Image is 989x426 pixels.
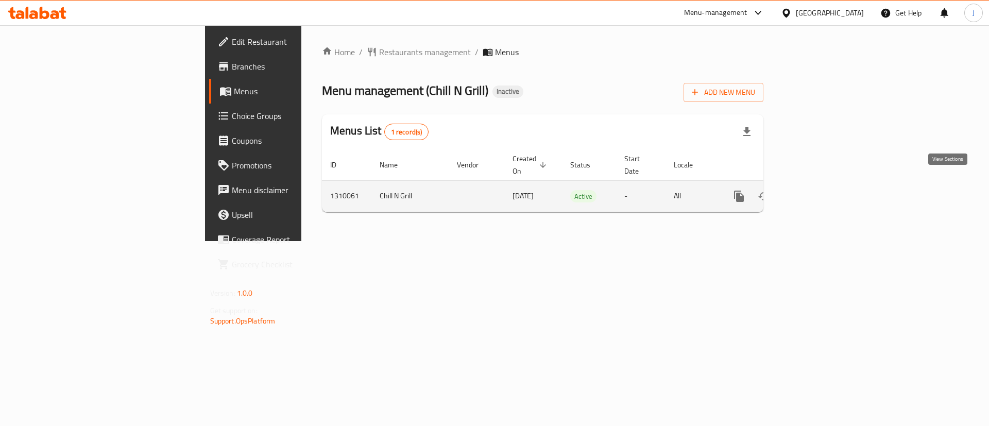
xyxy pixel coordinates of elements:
span: Menus [495,46,519,58]
span: ID [330,159,350,171]
span: Coverage Report [232,233,362,246]
span: Promotions [232,159,362,172]
span: Locale [674,159,706,171]
span: Start Date [624,152,653,177]
a: Menus [209,79,370,104]
td: - [616,180,666,212]
button: Add New Menu [684,83,763,102]
span: Name [380,159,411,171]
button: more [727,184,752,209]
a: Coupons [209,128,370,153]
div: Active [570,190,596,202]
a: Choice Groups [209,104,370,128]
td: All [666,180,719,212]
span: Vendor [457,159,492,171]
a: Coverage Report [209,227,370,252]
a: Edit Restaurant [209,29,370,54]
span: Inactive [492,87,523,96]
span: Status [570,159,604,171]
th: Actions [719,149,834,181]
div: Total records count [384,124,429,140]
span: Grocery Checklist [232,258,362,270]
table: enhanced table [322,149,834,212]
span: Coupons [232,134,362,147]
span: Add New Menu [692,86,755,99]
a: Support.OpsPlatform [210,314,276,328]
td: Chill N Grill [371,180,449,212]
li: / [475,46,479,58]
button: Change Status [752,184,776,209]
span: Menus [234,85,362,97]
nav: breadcrumb [322,46,763,58]
h2: Menus List [330,123,429,140]
div: Inactive [492,86,523,98]
span: Upsell [232,209,362,221]
span: Created On [513,152,550,177]
span: 1.0.0 [237,286,253,300]
a: Menu disclaimer [209,178,370,202]
a: Branches [209,54,370,79]
span: Version: [210,286,235,300]
span: Active [570,191,596,202]
span: J [973,7,975,19]
span: Branches [232,60,362,73]
a: Grocery Checklist [209,252,370,277]
span: Edit Restaurant [232,36,362,48]
a: Restaurants management [367,46,471,58]
a: Upsell [209,202,370,227]
div: [GEOGRAPHIC_DATA] [796,7,864,19]
span: Get support on: [210,304,258,317]
div: Menu-management [684,7,747,19]
span: Menu management ( Chill N Grill ) [322,79,488,102]
span: Choice Groups [232,110,362,122]
span: [DATE] [513,189,534,202]
span: Restaurants management [379,46,471,58]
span: 1 record(s) [385,127,429,137]
span: Menu disclaimer [232,184,362,196]
a: Promotions [209,153,370,178]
